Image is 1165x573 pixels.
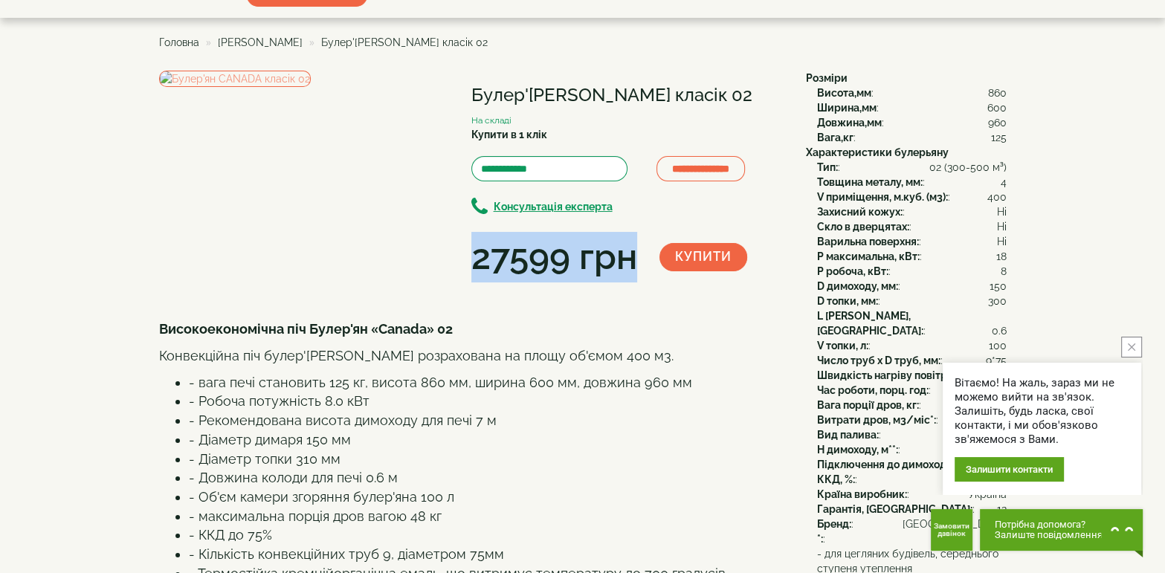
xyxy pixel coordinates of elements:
[997,502,1007,517] span: 12
[817,369,992,381] b: Швидкість нагріву повітря, м3/хв:
[817,427,1007,442] div: :
[817,517,1007,531] div: :
[471,85,784,105] h1: Булер'[PERSON_NAME] класік 02
[996,249,1007,264] span: 18
[817,161,838,173] b: Тип:
[817,368,1007,383] div: :
[817,190,1007,204] div: :
[189,488,784,507] li: - Об'єм камери згоряння булер'яна 100 л
[471,127,547,142] label: Купити в 1 клік
[980,509,1143,551] button: Chat button
[997,234,1007,249] span: Ні
[987,190,1007,204] span: 400
[817,219,1007,234] div: :
[806,72,848,84] b: Розміри
[995,519,1103,530] span: Потрібна допомога?
[992,323,1007,338] span: 0.6
[987,100,1007,115] span: 600
[817,132,853,143] b: Вага,кг
[159,71,311,87] img: Булер'ян CANADA класік 02
[817,383,1007,398] div: :
[817,115,1007,130] div: :
[817,459,955,470] b: Підключення до димоходу:
[817,234,1007,249] div: :
[817,338,1007,353] div: :
[189,411,784,430] li: - Рекомендована висота димоходу для печі 7 м
[817,160,1007,175] div: :
[817,444,898,456] b: H димоходу, м**:
[988,85,1007,100] span: 860
[189,545,784,564] li: - Кількість конвекційних труб 9, діаметром 75мм
[817,518,851,530] b: Бренд:
[817,221,909,233] b: Скло в дверцятах:
[817,429,879,441] b: Вид палива:
[817,398,1007,412] div: :
[955,376,1129,447] div: Вітаємо! На жаль, зараз ми не можемо вийти на зв'язок. Залишіть, будь ласка, свої контакти, і ми ...
[494,201,613,213] b: Консультація експерта
[817,117,882,129] b: Довжина,мм
[159,321,453,337] b: Високоекономічна піч Булер'ян «Canada» 02
[817,249,1007,264] div: :
[991,130,1007,145] span: 125
[159,36,199,48] a: Головна
[817,340,868,352] b: V топки, л:
[817,503,972,515] b: Гарантія, [GEOGRAPHIC_DATA]:
[997,219,1007,234] span: Ні
[189,450,784,469] li: - Діаметр топки 310 мм
[934,522,969,537] span: Замовити дзвінок
[817,473,855,485] b: ККД, %:
[471,115,511,126] small: На складі
[817,176,923,188] b: Товщина металу, мм:
[1121,337,1142,357] button: close button
[817,280,898,292] b: D димоходу, мм:
[817,457,1007,472] div: :
[997,204,1007,219] span: Ні
[817,308,1007,338] div: :
[659,243,747,271] button: Купити
[218,36,303,48] a: [PERSON_NAME]
[988,115,1007,130] span: 960
[817,353,1007,368] div: :
[817,264,1007,279] div: :
[189,430,784,450] li: - Діаметр димаря 150 мм
[817,130,1007,145] div: :
[189,468,784,488] li: - Довжина колоди для печі 0.6 м
[817,265,888,277] b: P робоча, кВт:
[817,488,907,500] b: Країна виробник:
[817,531,1007,546] div: :
[817,472,1007,487] div: :
[1001,264,1007,279] span: 8
[817,204,1007,219] div: :
[189,392,784,411] li: - Робоча потужність 8.0 кВт
[955,457,1064,482] div: Залишити контакти
[817,412,1007,427] div: :
[817,250,920,262] b: P максимальна, кВт:
[806,146,949,158] b: Характеристики булерьяну
[817,236,919,247] b: Варильна поверхня:
[817,87,871,99] b: Висота,мм
[189,507,784,526] li: - максимальна порція дров вагою 48 кг
[817,100,1007,115] div: :
[990,279,1007,294] span: 150
[817,191,948,203] b: V приміщення, м.куб. (м3):
[817,295,878,307] b: D топки, мм:
[817,102,877,114] b: Ширина,мм
[817,85,1007,100] div: :
[817,442,1007,457] div: :
[189,525,784,545] li: - ККД до 75%
[189,373,784,392] li: - вага печі становить 125 кг, висота 860 мм, ширина 600 мм, довжина 960 мм
[931,509,972,551] button: Get Call button
[817,399,919,411] b: Вага порції дров, кг:
[817,279,1007,294] div: :
[817,414,936,426] b: Витрати дров, м3/міс*:
[817,487,1007,502] div: :
[817,310,923,337] b: L [PERSON_NAME], [GEOGRAPHIC_DATA]:
[817,384,929,396] b: Час роботи, порц. год:
[817,175,1007,190] div: :
[471,232,637,282] div: 27599 грн
[817,206,903,218] b: Захисний кожух:
[817,355,940,366] b: Число труб x D труб, мм:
